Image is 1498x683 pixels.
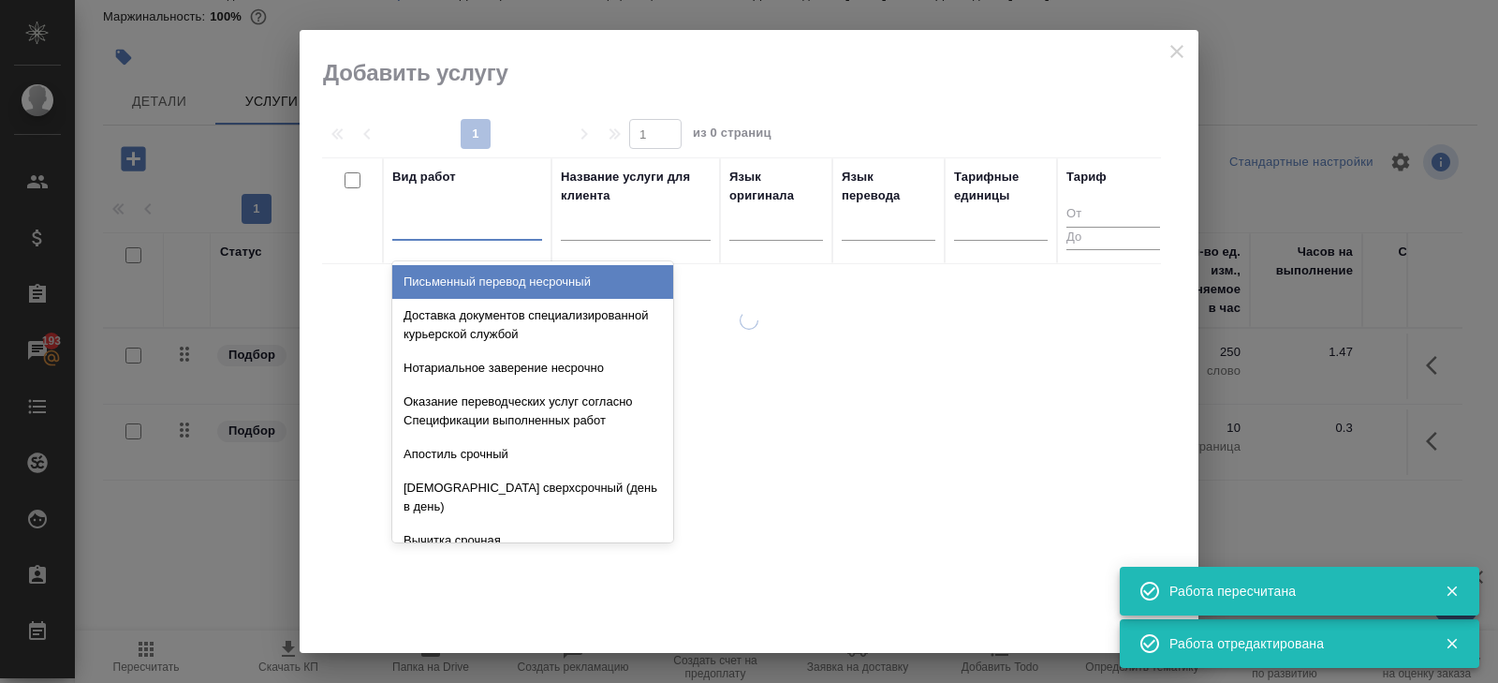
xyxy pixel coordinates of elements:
input: До [1066,227,1160,250]
div: Нотариальное заверение несрочно [392,351,673,385]
div: Язык перевода [842,168,935,205]
div: Вид работ [392,168,456,186]
div: Доставка документов специализированной курьерской службой [392,299,673,351]
div: Оказание переводческих услуг согласно Спецификации выполненных работ [392,385,673,438]
button: Закрыть [1432,583,1471,600]
input: От [1066,203,1160,227]
div: Язык оригинала [729,168,823,205]
div: Название услуги для клиента [561,168,711,205]
div: Тариф [1066,168,1107,186]
div: Вычитка срочная [392,524,673,557]
button: Закрыть [1432,635,1471,652]
div: Тарифные единицы [954,168,1048,205]
div: Апостиль срочный [392,438,673,471]
div: Работа отредактирована [1169,634,1417,653]
div: Работа пересчитана [1169,582,1417,601]
div: Письменный перевод несрочный [392,265,673,299]
div: [DEMOGRAPHIC_DATA] сверхсрочный (день в день) [392,471,673,524]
